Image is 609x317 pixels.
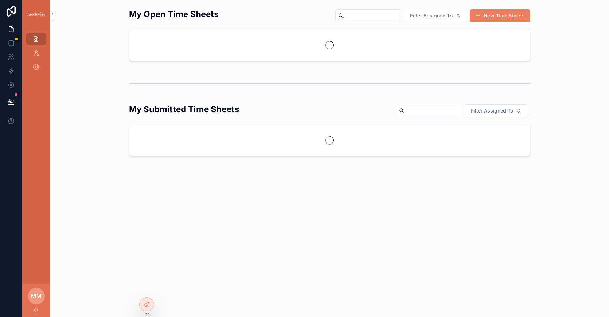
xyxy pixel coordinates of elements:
[31,292,41,300] span: MM
[465,104,527,117] button: Select Button
[22,28,50,82] div: scrollable content
[26,11,46,17] img: App logo
[404,9,467,22] button: Select Button
[470,9,530,22] button: New Time Sheets
[410,12,453,19] span: Filter Assigned To
[129,8,218,20] h2: My Open Time Sheets
[471,107,513,114] span: Filter Assigned To
[129,103,239,115] h2: My Submitted Time Sheets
